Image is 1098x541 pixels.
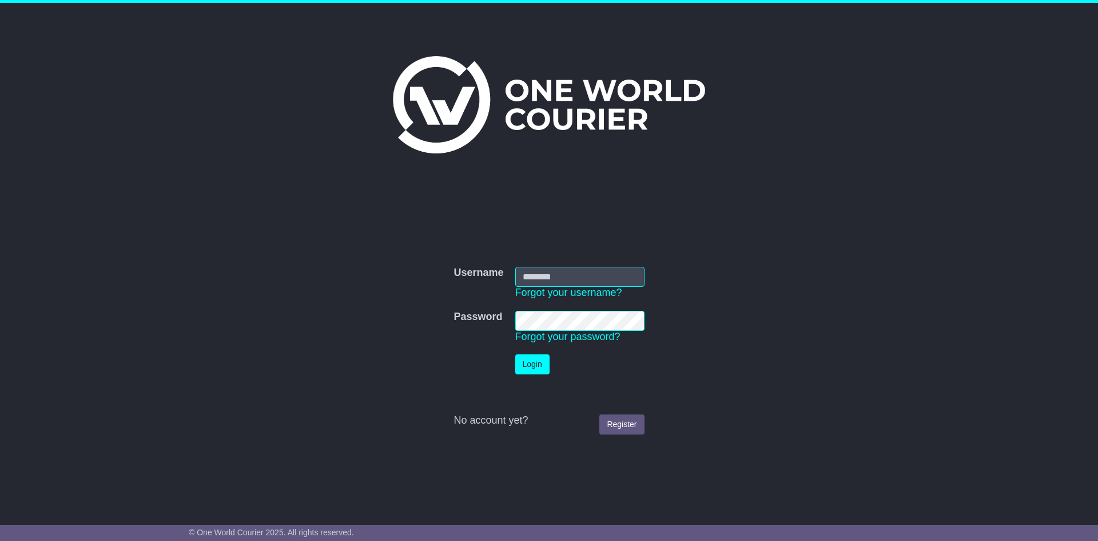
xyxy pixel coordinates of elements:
div: No account yet? [453,414,644,427]
label: Password [453,311,502,323]
a: Register [599,414,644,435]
button: Login [515,354,550,374]
a: Forgot your password? [515,331,620,342]
span: © One World Courier 2025. All rights reserved. [189,528,354,537]
label: Username [453,267,503,279]
img: One World [393,56,705,153]
a: Forgot your username? [515,287,622,298]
